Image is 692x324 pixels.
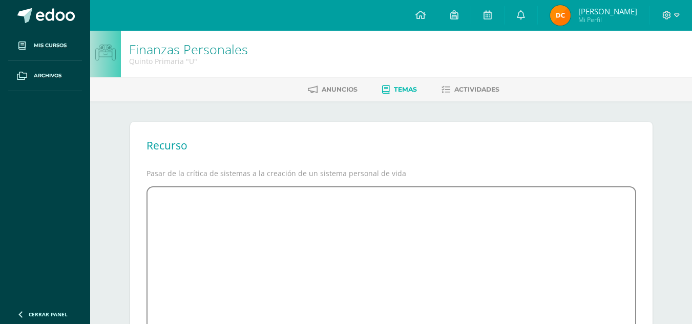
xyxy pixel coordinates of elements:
[578,6,637,16] span: [PERSON_NAME]
[382,81,417,98] a: Temas
[442,81,499,98] a: Actividades
[8,61,82,91] a: Archivos
[34,72,61,80] span: Archivos
[95,45,115,61] img: bot1.png
[578,15,637,24] span: Mi Perfil
[394,85,417,93] span: Temas
[550,5,571,26] img: a2c55a3323588064a5a93eaafcfba731.png
[8,31,82,61] a: Mis cursos
[129,42,248,56] h1: Finanzas Personales
[129,40,248,58] a: Finanzas Personales
[29,311,68,318] span: Cerrar panel
[146,138,187,153] h2: Recurso
[34,41,67,50] span: Mis cursos
[308,81,358,98] a: Anuncios
[146,169,636,178] p: Pasar de la crítica de sistemas a la creación de un sistema personal de vida
[322,85,358,93] span: Anuncios
[454,85,499,93] span: Actividades
[129,56,248,66] div: Quinto Primaria 'U'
